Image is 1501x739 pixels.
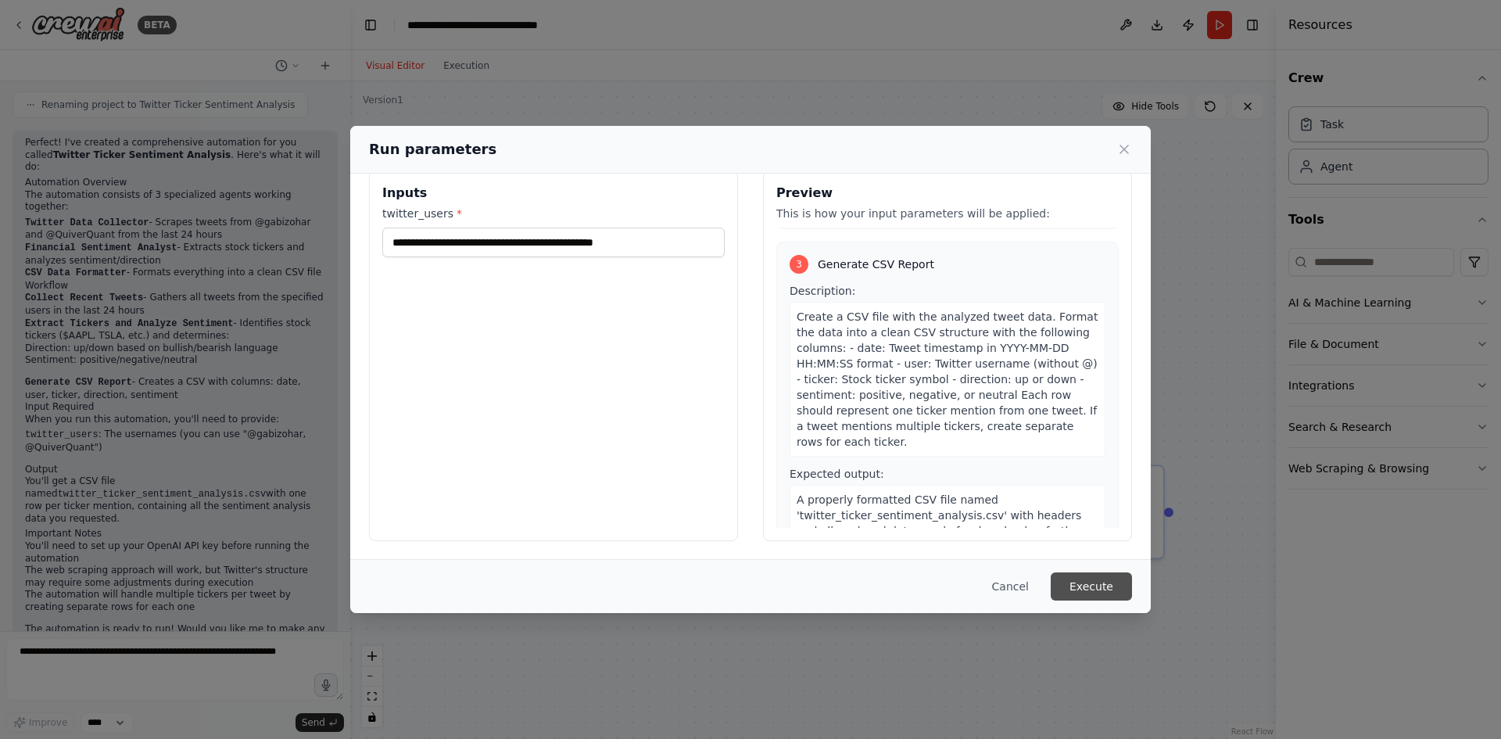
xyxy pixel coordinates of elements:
span: A properly formatted CSV file named 'twitter_ticker_sentiment_analysis.csv' with headers and all ... [797,493,1084,553]
button: Cancel [980,572,1041,601]
div: 3 [790,255,808,274]
span: Expected output: [790,468,884,480]
p: This is how your input parameters will be applied: [776,206,1119,221]
h2: Run parameters [369,138,496,160]
span: Create a CSV file with the analyzed tweet data. Format the data into a clean CSV structure with t... [797,310,1098,448]
span: Description: [790,285,855,297]
h3: Inputs [382,184,725,203]
label: twitter_users [382,206,725,221]
button: Execute [1051,572,1132,601]
span: Generate CSV Report [818,256,934,272]
h3: Preview [776,184,1119,203]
